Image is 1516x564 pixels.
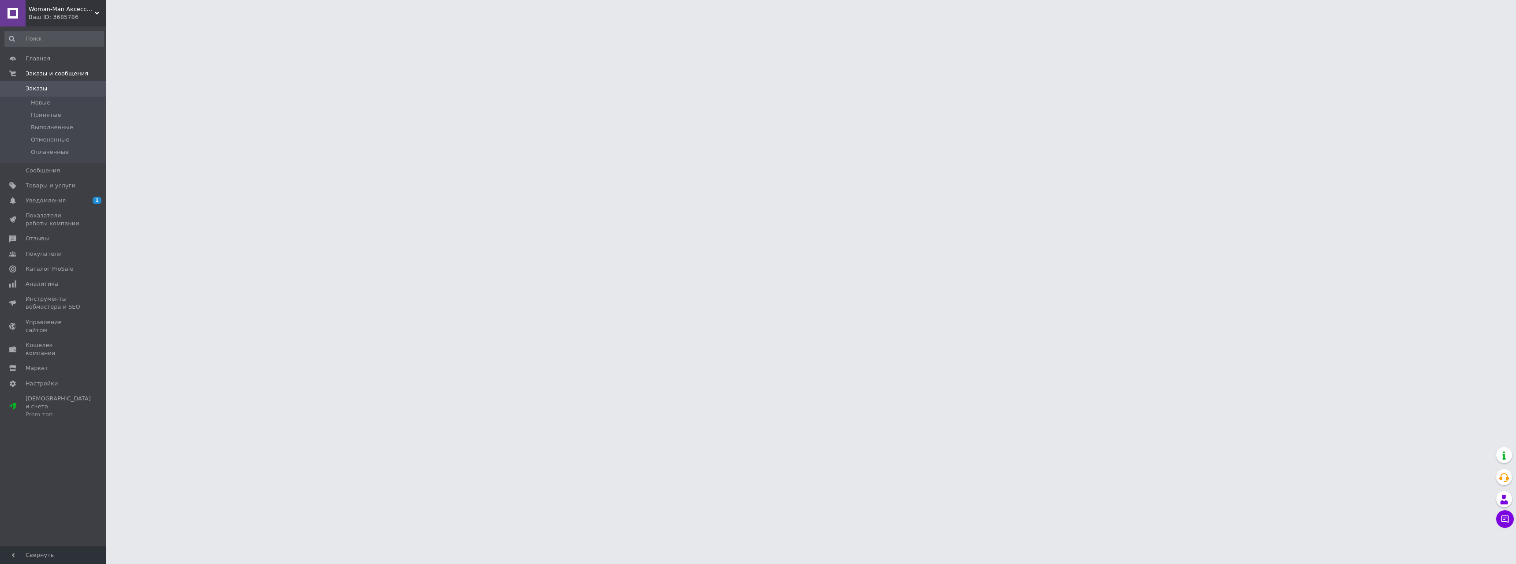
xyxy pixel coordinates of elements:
span: Покупатели [26,250,62,258]
span: Отзывы [26,235,49,243]
span: Управление сайтом [26,318,82,334]
span: Сообщения [26,167,60,175]
span: Принятые [31,111,61,119]
span: Оплаченные [31,148,69,156]
span: 1 [93,197,101,204]
span: Заказы и сообщения [26,70,88,78]
span: Настройки [26,380,58,388]
span: Выполненные [31,123,73,131]
span: Уведомления [26,197,66,205]
span: Woman-Man Аксессуары для Женщин и Мужчин [29,5,95,13]
span: [DEMOGRAPHIC_DATA] и счета [26,395,91,419]
span: Маркет [26,364,48,372]
span: Новые [31,99,50,107]
span: Инструменты вебмастера и SEO [26,295,82,311]
span: Показатели работы компании [26,212,82,228]
span: Аналитика [26,280,58,288]
div: Prom топ [26,411,91,418]
span: Заказы [26,85,47,93]
input: Поиск [4,31,104,47]
span: Товары и услуги [26,182,75,190]
span: Каталог ProSale [26,265,73,273]
span: Отмененные [31,136,69,144]
div: Ваш ID: 3685786 [29,13,106,21]
span: Главная [26,55,50,63]
span: Кошелек компании [26,341,82,357]
button: Чат с покупателем [1496,510,1514,528]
